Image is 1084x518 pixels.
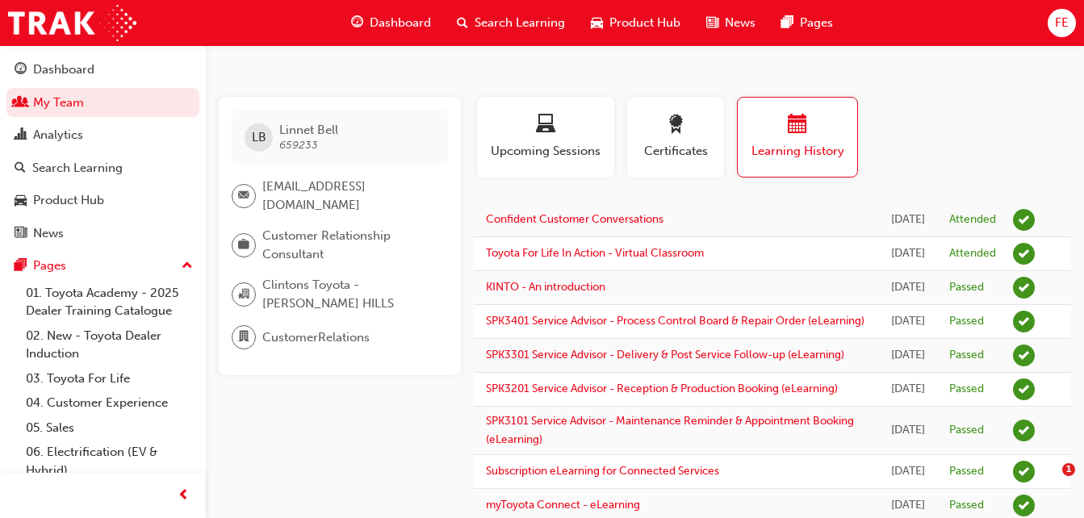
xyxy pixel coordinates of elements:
div: Fri Jun 27 2025 13:42:06 GMT+1000 (Australian Eastern Standard Time) [891,496,925,515]
a: search-iconSearch Learning [444,6,578,40]
a: SPK3401 Service Advisor - Process Control Board & Repair Order (eLearning) [486,314,864,328]
span: learningRecordVerb_PASS-icon [1013,420,1035,441]
a: Analytics [6,120,199,150]
button: Pages [6,251,199,281]
span: Upcoming Sessions [489,142,602,161]
button: DashboardMy TeamAnalyticsSearch LearningProduct HubNews [6,52,199,251]
div: Search Learning [32,159,123,178]
a: 01. Toyota Academy - 2025 Dealer Training Catalogue [19,281,199,324]
span: guage-icon [15,63,27,77]
button: FE [1048,9,1076,37]
div: Product Hub [33,191,104,210]
span: people-icon [15,96,27,111]
a: SPK3301 Service Advisor - Delivery & Post Service Follow-up (eLearning) [486,348,844,361]
span: LB [252,128,266,147]
a: 06. Electrification (EV & Hybrid) [19,440,199,482]
span: pages-icon [781,13,793,33]
span: 1 [1062,463,1075,476]
div: Dashboard [33,61,94,79]
a: car-iconProduct Hub [578,6,693,40]
span: organisation-icon [238,284,249,305]
a: guage-iconDashboard [338,6,444,40]
a: SPK3101 Service Advisor - Maintenance Reminder & Appointment Booking (eLearning) [486,414,854,446]
span: learningRecordVerb_ATTEND-icon [1013,243,1035,265]
span: news-icon [15,227,27,241]
span: department-icon [238,327,249,348]
img: Trak [8,5,136,41]
div: Passed [949,382,984,397]
span: Pages [800,14,833,32]
span: News [725,14,755,32]
span: learningRecordVerb_ATTEND-icon [1013,209,1035,231]
div: Passed [949,423,984,438]
a: SPK3201 Service Advisor - Reception & Production Booking (eLearning) [486,382,838,395]
div: Passed [949,280,984,295]
span: Certificates [639,142,712,161]
a: Search Learning [6,153,199,183]
span: search-icon [457,13,468,33]
span: [EMAIL_ADDRESS][DOMAIN_NAME] [262,178,435,214]
span: up-icon [182,256,193,277]
span: Learning History [750,142,845,161]
div: Mon Jul 28 2025 14:44:55 GMT+1000 (Australian Eastern Standard Time) [891,278,925,297]
span: learningRecordVerb_PASS-icon [1013,311,1035,332]
div: Passed [949,314,984,329]
span: prev-icon [178,486,190,506]
div: Analytics [33,126,83,144]
div: Pages [33,257,66,275]
span: search-icon [15,161,26,176]
span: learningRecordVerb_PASS-icon [1013,495,1035,516]
span: email-icon [238,186,249,207]
a: 03. Toyota For Life [19,366,199,391]
span: Search Learning [475,14,565,32]
a: 05. Sales [19,416,199,441]
button: Upcoming Sessions [477,97,614,178]
span: car-icon [591,13,603,33]
span: guage-icon [351,13,363,33]
button: Learning History [737,97,858,178]
div: Fri Jun 27 2025 13:46:28 GMT+1000 (Australian Eastern Standard Time) [891,462,925,481]
div: Passed [949,498,984,513]
span: FE [1055,14,1069,32]
div: Fri Jul 11 2025 15:34:26 GMT+1000 (Australian Eastern Standard Time) [891,312,925,331]
span: Clintons Toyota - [PERSON_NAME] HILLS [262,276,435,312]
span: award-icon [666,115,685,136]
a: myToyota Connect - eLearning [486,498,640,512]
span: learningRecordVerb_PASS-icon [1013,378,1035,400]
span: briefcase-icon [238,235,249,256]
span: Customer Relationship Consultant [262,227,435,263]
span: news-icon [706,13,718,33]
a: Product Hub [6,186,199,215]
div: Wed Sep 03 2025 12:00:00 GMT+1000 (Australian Eastern Standard Time) [891,211,925,229]
a: Dashboard [6,55,199,85]
div: Fri Jul 11 2025 15:28:23 GMT+1000 (Australian Eastern Standard Time) [891,346,925,365]
iframe: Intercom live chat [1029,463,1068,502]
div: Passed [949,348,984,363]
span: Dashboard [370,14,431,32]
div: Fri Jul 11 2025 15:24:23 GMT+1000 (Australian Eastern Standard Time) [891,380,925,399]
span: calendar-icon [788,115,807,136]
a: 02. New - Toyota Dealer Induction [19,324,199,366]
span: 659233 [279,138,318,152]
span: learningRecordVerb_PASS-icon [1013,461,1035,482]
span: CustomerRelations [262,328,370,347]
a: KINTO - An introduction [486,280,605,294]
a: Toyota For Life In Action - Virtual Classroom [486,246,704,260]
span: car-icon [15,194,27,208]
a: 04. Customer Experience [19,391,199,416]
span: learningRecordVerb_PASS-icon [1013,345,1035,366]
a: News [6,219,199,249]
button: Certificates [627,97,724,178]
div: Thu Aug 07 2025 12:00:00 GMT+1000 (Australian Eastern Standard Time) [891,244,925,263]
a: My Team [6,88,199,118]
span: pages-icon [15,259,27,274]
span: Linnet Bell [279,123,338,137]
div: Fri Jul 11 2025 15:20:21 GMT+1000 (Australian Eastern Standard Time) [891,421,925,440]
span: Product Hub [609,14,680,32]
a: pages-iconPages [768,6,846,40]
span: learningRecordVerb_PASS-icon [1013,277,1035,299]
div: Attended [949,246,996,261]
div: Attended [949,212,996,228]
